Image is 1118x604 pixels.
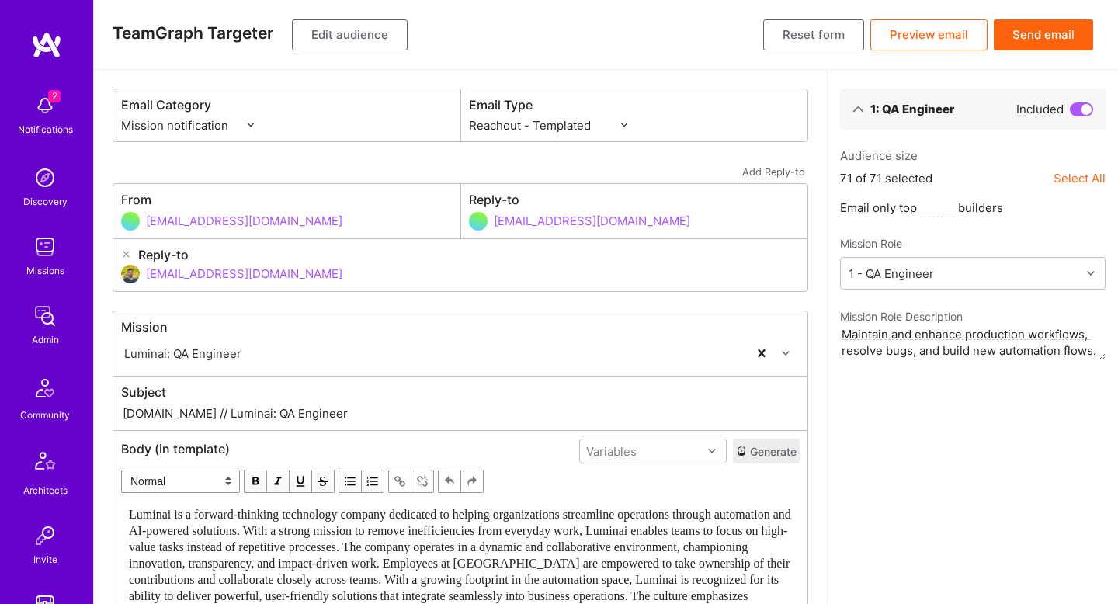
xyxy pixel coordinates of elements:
[30,300,61,332] img: admin teamwork
[1016,101,1093,117] div: Included
[736,446,747,456] i: icon CrystalBall
[18,121,73,137] div: Notifications
[290,470,312,493] button: Underline
[840,236,902,251] label: Mission Role
[33,551,57,568] div: Invite
[708,447,716,455] i: icon Chevron
[840,170,932,186] p: 71 of 71 selected
[362,470,384,493] button: OL
[494,201,800,241] input: Add an address...
[411,470,434,493] button: Remove Link
[388,470,411,493] button: Link
[840,199,1106,217] p: Email only top builders
[1054,170,1106,186] button: Select All
[26,445,64,482] img: Architects
[244,470,267,493] button: Bold
[121,192,453,208] label: From
[121,470,240,493] span: Normal
[113,23,273,43] h3: TeamGraph Targeter
[26,262,64,279] div: Missions
[339,470,362,493] button: UL
[124,345,241,362] div: Luminai: QA Engineer
[782,349,790,357] i: icon Chevron
[121,265,140,283] img: User Avatar
[840,325,1106,360] textarea: Maintain and enhance production workflows, resolve bugs, and build new automation flows. Collabor...
[461,470,484,493] button: Redo
[121,319,800,335] label: Mission
[438,470,461,493] button: Undo
[733,439,800,463] button: Generate
[30,162,61,193] img: discovery
[31,31,62,59] img: logo
[121,441,230,457] label: Body (in template)
[146,254,800,293] input: Select one address...
[121,404,800,422] input: Enter subject
[23,482,68,498] div: Architects
[312,470,335,493] button: Strikethrough
[121,97,453,113] label: Email Category
[30,90,61,121] img: bell
[23,193,68,210] div: Discovery
[146,201,453,241] input: Add an address...
[849,266,934,282] div: 1 - QA Engineer
[469,97,800,113] label: Email Type
[739,161,808,183] button: Add Reply-to
[840,308,1106,325] label: Mission Role Description
[267,470,290,493] button: Italic
[1087,269,1095,277] i: icon Chevron
[138,247,189,263] label: Reply-to
[121,470,240,493] select: Block type
[763,19,864,50] button: Reset form
[30,231,61,262] img: teamwork
[26,370,64,407] img: Community
[292,19,408,50] button: Edit audience
[840,148,1106,164] p: Audience size
[121,384,800,401] label: Subject
[870,101,954,117] div: 1: QA Engineer
[852,103,864,115] i: icon ArrowDown
[586,443,637,460] div: Variables
[20,407,70,423] div: Community
[870,19,988,50] button: Preview email
[32,332,59,348] div: Admin
[994,19,1093,50] button: Send email
[30,520,61,551] img: Invite
[469,192,800,208] label: Reply-to
[121,249,131,259] i: icon CloseGray
[48,90,61,102] span: 2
